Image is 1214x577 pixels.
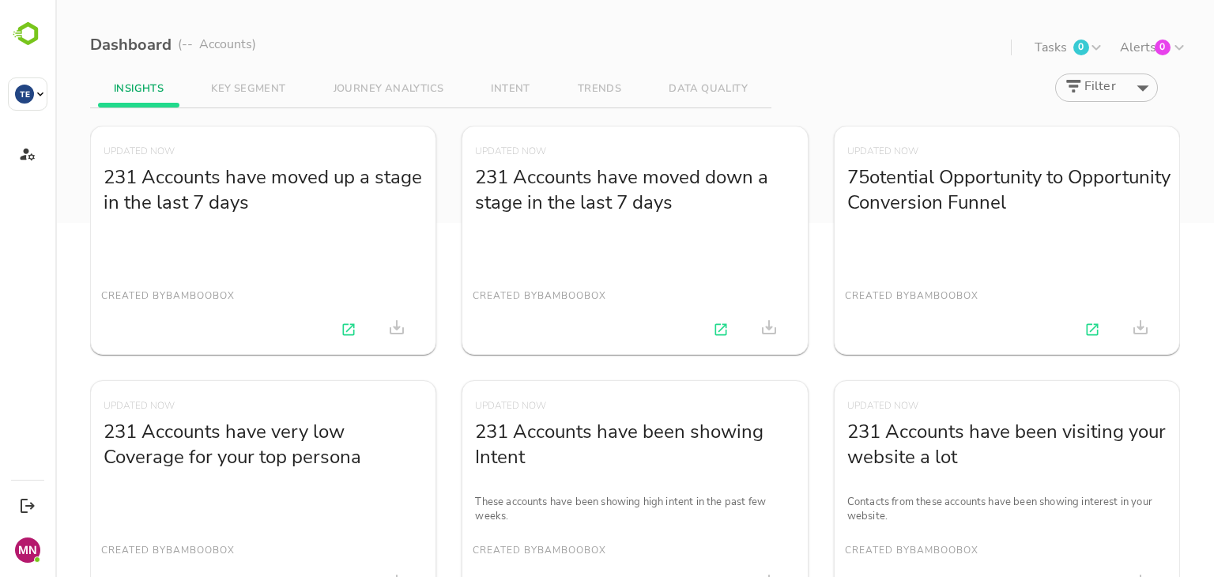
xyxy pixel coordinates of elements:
span: UPDATED NOW [420,139,745,164]
span: You do not have permission to perform this action [700,318,752,345]
span: TRENDS [522,83,566,96]
div: Filter [1029,79,1077,96]
span: UPDATED NOW [48,394,374,419]
span: UPDATED NOW [48,139,374,164]
a: View All [273,319,309,348]
a: 231 Accounts have moved down a stage in the last 7 days [420,164,745,215]
span: INTENT [435,83,474,96]
span: KEY SEGMENT [156,83,230,96]
p: Alerts [1065,40,1096,55]
img: BambooboxLogoMark.f1c84d78b4c51b1a7b5f700c9845e183.svg [8,19,48,49]
span: INSIGHTS [58,83,108,96]
p: 0 [1018,40,1034,55]
span: You do not have permission to perform this action [1072,318,1124,345]
div: Filter [1027,71,1103,105]
button: Logout [17,495,38,516]
p: Tasks [979,40,1011,55]
a: 231 Accounts have been showing Intent [420,419,745,470]
span: created by Bamboobox [36,284,380,309]
a: 231 Accounts have very low Coverage for your top persona [48,419,374,470]
span: created by Bamboobox [779,284,1124,309]
a: 75otential Opportunity to Opportunity Conversion Funnel [792,164,1118,215]
div: TE [15,85,34,104]
span: UPDATED NOW [792,394,1118,419]
span: created by Bamboobox [407,538,752,564]
a: View All [1017,319,1053,348]
span: JOURNEY ANALYTICS [278,83,389,96]
span: created by Bamboobox [779,538,1124,564]
span: UPDATED NOW [792,139,1118,164]
a: 231 Accounts have moved up a stage in the last 7 days [48,164,374,215]
p: These accounts have been showing high intent in the past few weeks. [420,495,733,526]
p: Contacts from these accounts have been showing interest in your website. [792,495,1105,526]
span: You do not have permission to perform this action [328,318,380,345]
span: created by Bamboobox [36,538,380,564]
a: View All [646,319,681,348]
span: created by Bamboobox [407,284,752,309]
a: 231 Accounts have been visiting your website a lot [792,419,1118,470]
div: wrapped label tabs example [35,70,716,107]
span: DATA QUALITY [613,83,692,96]
div: MN [15,537,40,563]
p: 0 [1099,40,1115,55]
span: UPDATED NOW [420,394,745,419]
